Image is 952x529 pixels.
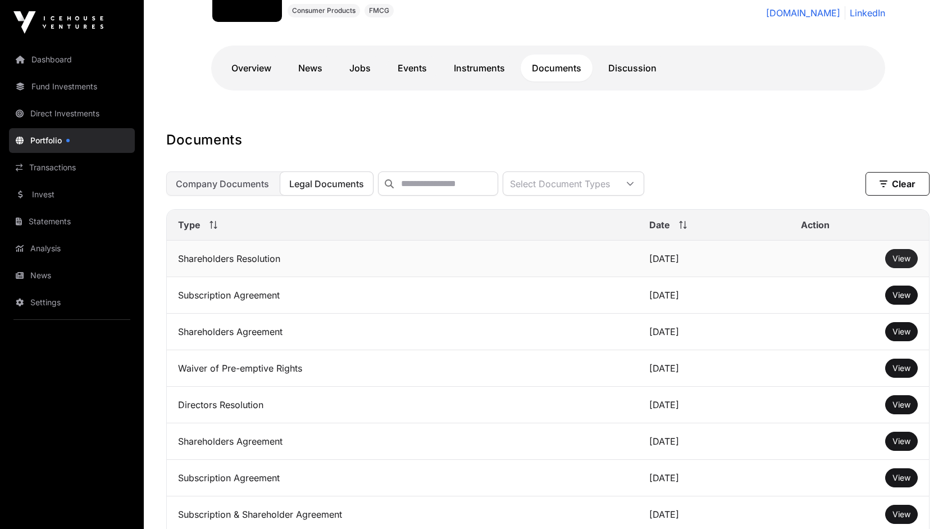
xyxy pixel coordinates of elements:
td: Waiver of Pre-emptive Rights [167,350,638,387]
a: Jobs [338,55,382,82]
td: Shareholders Agreement [167,314,638,350]
a: Instruments [443,55,516,82]
div: Select Document Types [503,172,617,195]
span: View [892,473,910,482]
a: Fund Investments [9,74,135,99]
button: View [885,432,918,451]
a: View [892,436,910,447]
span: View [892,327,910,336]
td: [DATE] [638,460,790,496]
td: Subscription Agreement [167,277,638,314]
button: View [885,322,918,341]
button: View [885,249,918,268]
span: Legal Documents [289,178,364,189]
a: Statements [9,209,135,234]
td: Directors Resolution [167,387,638,423]
td: [DATE] [638,350,790,387]
button: View [885,505,918,524]
td: [DATE] [638,241,790,277]
button: Company Documents [166,171,279,196]
span: View [892,509,910,519]
td: [DATE] [638,277,790,314]
button: View [885,395,918,414]
a: View [892,509,910,520]
a: Dashboard [9,47,135,72]
a: Analysis [9,236,135,261]
td: [DATE] [638,314,790,350]
span: View [892,400,910,409]
span: Date [649,218,670,232]
a: View [892,399,910,410]
a: Settings [9,290,135,315]
a: LinkedIn [845,6,885,20]
span: View [892,254,910,263]
a: Documents [521,55,593,82]
a: Events [386,55,438,82]
a: Portfolio [9,128,135,153]
nav: Tabs [220,55,876,82]
button: View [885,468,918,487]
a: News [9,263,135,288]
a: Direct Investments [9,101,135,126]
span: FMCG [369,6,389,15]
a: News [287,55,334,82]
a: View [892,326,910,337]
a: View [892,253,910,264]
span: View [892,363,910,373]
a: View [892,290,910,301]
td: Shareholders Agreement [167,423,638,460]
button: View [885,286,918,305]
td: Subscription Agreement [167,460,638,496]
a: View [892,472,910,483]
a: [DOMAIN_NAME] [766,6,840,20]
span: Company Documents [176,178,269,189]
a: Discussion [597,55,668,82]
td: Shareholders Resolution [167,241,638,277]
img: Icehouse Ventures Logo [13,11,103,34]
button: Clear [866,172,930,196]
iframe: Chat Widget [896,475,952,529]
a: Overview [220,55,283,82]
span: View [892,436,910,446]
h1: Documents [166,131,930,149]
td: [DATE] [638,423,790,460]
a: Transactions [9,155,135,180]
td: [DATE] [638,387,790,423]
button: View [885,359,918,378]
button: Legal Documents [280,171,373,196]
a: Invest [9,182,135,207]
span: Type [178,218,201,232]
span: View [892,290,910,300]
span: Action [801,218,830,232]
a: View [892,363,910,374]
span: Consumer Products [292,6,356,15]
